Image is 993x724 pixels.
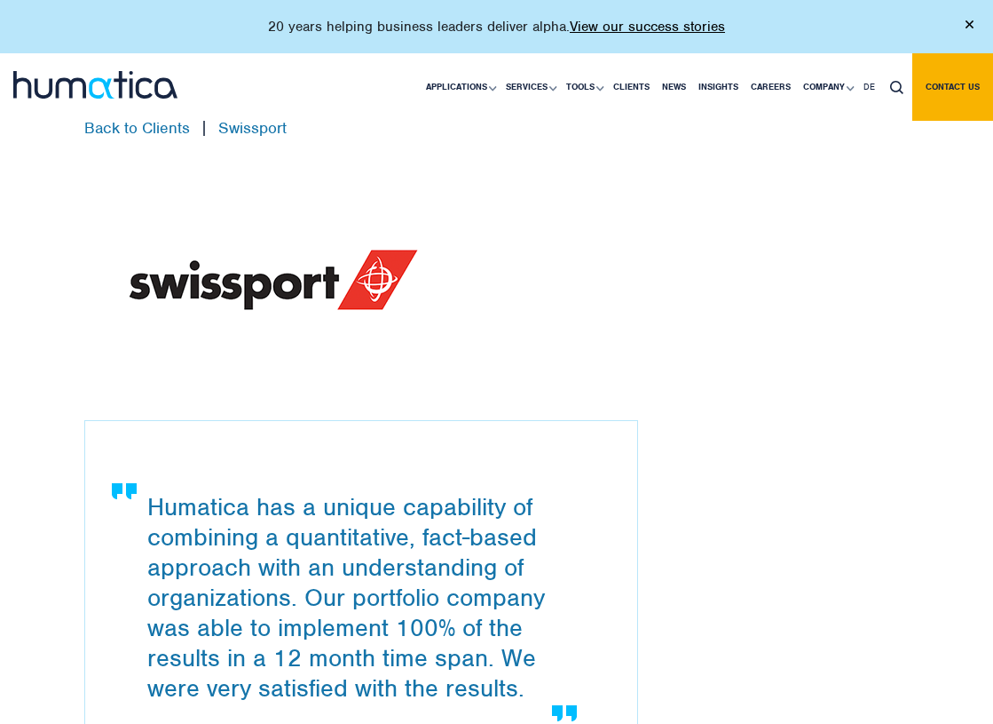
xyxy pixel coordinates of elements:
[84,118,190,138] a: Back to Clients
[218,118,287,138] a: Swissport
[268,18,725,36] p: 20 years helping business leaders deliver alpha.
[420,53,500,121] a: Applications
[656,53,692,121] a: News
[890,81,903,94] img: search_icon
[560,53,607,121] a: Tools
[863,81,875,92] span: DE
[797,53,857,121] a: Company
[607,53,656,121] a: Clients
[745,53,797,121] a: Careers
[692,53,745,121] a: Insights
[84,171,439,394] img: eci
[147,492,576,704] p: Humatica has a unique capability of combining a quantitative, fact-based approach with an underst...
[500,53,560,121] a: Services
[570,18,725,36] a: View our success stories
[912,53,993,121] a: Contact us
[857,53,881,121] a: DE
[13,71,177,99] img: logo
